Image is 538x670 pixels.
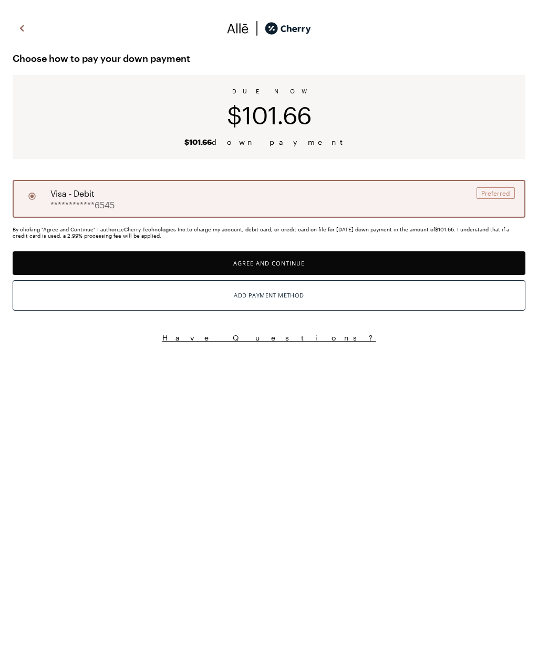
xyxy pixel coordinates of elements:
button: Agree and Continue [13,251,525,275]
div: By clicking "Agree and Continue" I authorize Cherry Technologies Inc. to charge my account, debit... [13,226,525,239]
button: Have Questions? [13,333,525,343]
span: down payment [184,137,354,146]
div: Preferred [477,187,515,199]
span: visa - debit [50,187,95,200]
span: $101.66 [227,101,312,129]
img: svg%3e [16,20,28,36]
span: Choose how to pay your down payment [13,50,525,67]
b: $101.66 [184,137,212,146]
span: DUE NOW [232,88,306,94]
img: svg%3e [227,20,249,36]
img: cherry_black_logo-DrOE_MJI.svg [265,20,311,36]
button: Add Payment Method [13,280,525,311]
img: svg%3e [249,20,265,36]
